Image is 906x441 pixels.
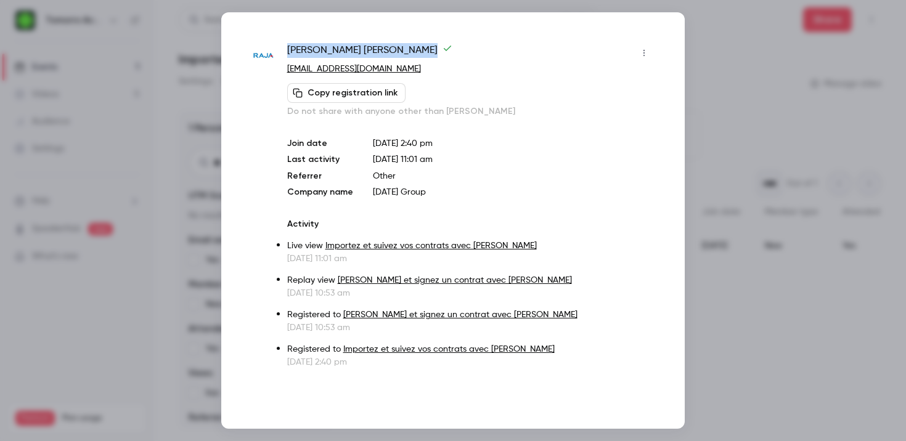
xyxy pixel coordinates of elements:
p: [DATE] 10:53 am [287,322,654,334]
p: Do not share with anyone other than [PERSON_NAME] [287,105,654,118]
p: Replay view [287,274,654,287]
a: Importez et suivez vos contrats avec [PERSON_NAME] [325,241,537,250]
p: Join date [287,137,353,150]
p: Registered to [287,309,654,322]
p: [DATE] 10:53 am [287,287,654,299]
button: Copy registration link [287,83,406,103]
p: Activity [287,218,654,230]
p: Live view [287,240,654,253]
p: Referrer [287,170,353,182]
a: [PERSON_NAME] et signez un contrat avec [PERSON_NAME] [343,310,577,319]
p: [DATE] 11:01 am [287,253,654,265]
a: [EMAIL_ADDRESS][DOMAIN_NAME] [287,65,421,73]
span: [PERSON_NAME] [PERSON_NAME] [287,43,452,63]
img: rajapack.de [252,44,275,67]
p: Last activity [287,153,353,166]
a: [PERSON_NAME] et signez un contrat avec [PERSON_NAME] [338,276,572,285]
a: Importez et suivez vos contrats avec [PERSON_NAME] [343,345,555,354]
p: [DATE] 2:40 pm [287,356,654,368]
p: [DATE] 2:40 pm [373,137,654,150]
span: [DATE] 11:01 am [373,155,433,164]
p: Other [373,170,654,182]
p: Registered to [287,343,654,356]
p: [DATE] Group [373,186,654,198]
p: Company name [287,186,353,198]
